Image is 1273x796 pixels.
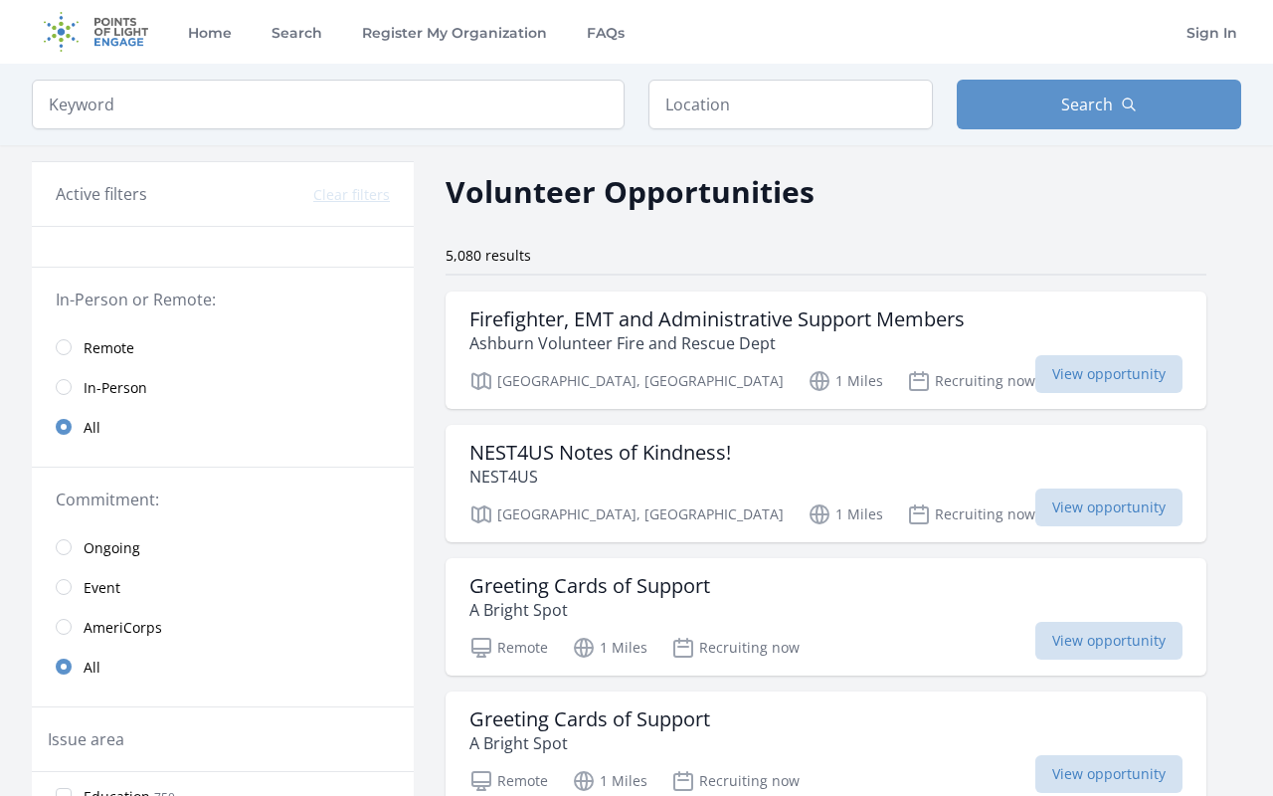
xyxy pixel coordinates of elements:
[572,636,647,660] p: 1 Miles
[32,327,414,367] a: Remote
[469,769,548,793] p: Remote
[32,567,414,607] a: Event
[84,378,147,398] span: In-Person
[572,769,647,793] p: 1 Miles
[313,185,390,205] button: Clear filters
[84,618,162,638] span: AmeriCorps
[469,574,710,598] h3: Greeting Cards of Support
[56,488,390,511] legend: Commitment:
[1035,622,1182,660] span: View opportunity
[32,407,414,447] a: All
[957,80,1241,129] button: Search
[1035,755,1182,793] span: View opportunity
[907,369,1035,393] p: Recruiting now
[1035,355,1182,393] span: View opportunity
[469,598,710,622] p: A Bright Spot
[469,441,731,465] h3: NEST4US Notes of Kindness!
[671,636,800,660] p: Recruiting now
[469,731,710,755] p: A Bright Spot
[648,80,933,129] input: Location
[84,418,100,438] span: All
[446,246,531,265] span: 5,080 results
[56,288,390,311] legend: In-Person or Remote:
[32,647,414,687] a: All
[1035,489,1182,526] span: View opportunity
[84,338,134,358] span: Remote
[808,502,883,526] p: 1 Miles
[469,331,965,355] p: Ashburn Volunteer Fire and Rescue Dept
[32,367,414,407] a: In-Person
[84,658,100,678] span: All
[1061,93,1113,116] span: Search
[446,558,1206,676] a: Greeting Cards of Support A Bright Spot Remote 1 Miles Recruiting now View opportunity
[469,307,965,331] h3: Firefighter, EMT and Administrative Support Members
[56,182,147,206] h3: Active filters
[469,465,731,489] p: NEST4US
[32,527,414,567] a: Ongoing
[48,727,124,751] legend: Issue area
[808,369,883,393] p: 1 Miles
[469,636,548,660] p: Remote
[469,707,710,731] h3: Greeting Cards of Support
[446,292,1206,409] a: Firefighter, EMT and Administrative Support Members Ashburn Volunteer Fire and Rescue Dept [GEOGR...
[446,425,1206,542] a: NEST4US Notes of Kindness! NEST4US [GEOGRAPHIC_DATA], [GEOGRAPHIC_DATA] 1 Miles Recruiting now Vi...
[84,578,120,598] span: Event
[469,502,784,526] p: [GEOGRAPHIC_DATA], [GEOGRAPHIC_DATA]
[671,769,800,793] p: Recruiting now
[32,80,625,129] input: Keyword
[84,538,140,558] span: Ongoing
[446,169,815,214] h2: Volunteer Opportunities
[907,502,1035,526] p: Recruiting now
[469,369,784,393] p: [GEOGRAPHIC_DATA], [GEOGRAPHIC_DATA]
[32,607,414,647] a: AmeriCorps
